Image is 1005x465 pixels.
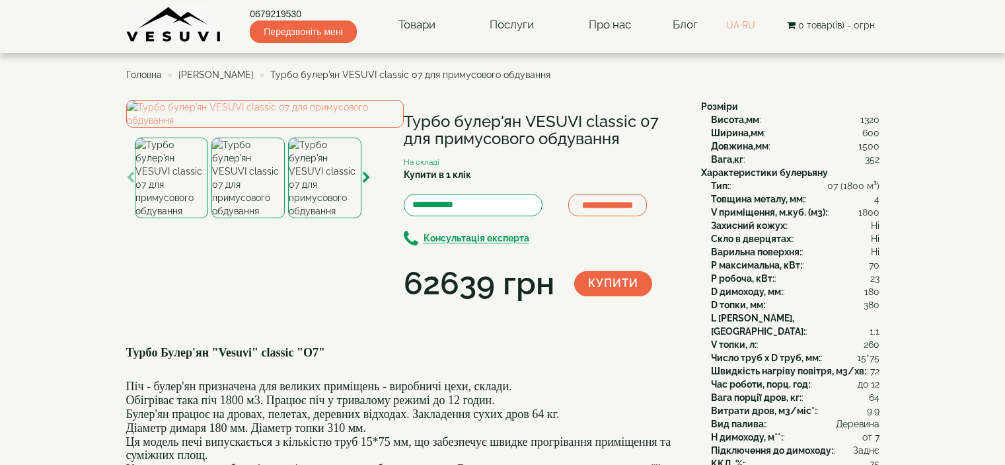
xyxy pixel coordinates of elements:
div: : [711,417,879,431]
b: D димоходу, мм: [711,286,783,297]
b: Витрати дров, м3/міс*: [711,405,817,416]
font: Булер'ян працює на дровах, пелетах, деревних відходах. Закладення сухих дров 64 кг. [126,407,560,421]
b: Швидкість нагріву повітря, м3/хв: [711,366,866,376]
b: P максимальна, кВт: [711,260,802,271]
span: 352 [865,153,879,166]
span: 72 [870,364,879,378]
span: 15*75 [857,351,879,364]
span: 600 [862,126,879,140]
span: 1320 [860,113,879,126]
b: Час роботи, порц. год: [711,379,810,390]
span: от 7 [862,431,879,444]
a: RU [742,20,755,30]
span: Деревина [836,417,879,431]
span: 07 (1800 м³) [827,179,879,192]
div: : [711,192,879,206]
div: : [711,153,879,166]
span: Турбо булер'ян VESUVI classic 07 для примусового обдування [270,69,550,80]
div: : [711,245,879,259]
div: : [711,179,879,192]
img: Турбо булер'ян VESUVI classic 07 для примусового обдування [288,138,361,218]
span: 23 [870,272,879,285]
div: : [711,431,879,444]
div: : [711,259,879,272]
div: : [711,444,879,457]
span: 1500 [858,140,879,153]
span: Заднє [853,444,879,457]
span: 1800 [858,206,879,219]
div: : [711,219,879,232]
div: : [711,126,879,140]
span: 260 [864,338,879,351]
span: 0 товар(ів) - 0грн [798,20,875,30]
div: : [711,140,879,153]
img: Турбо булер'ян VESUVI classic 07 для примусового обдування [135,138,208,218]
div: : [711,285,879,298]
a: 0679219530 [250,7,356,21]
b: D топки, мм: [711,300,765,310]
b: Підключення до димоходу: [711,445,833,456]
div: : [711,378,879,391]
font: Обігріває така піч 1800 м3. Працює піч у тривалому режимі до 12 годин. [126,394,495,407]
div: : [711,391,879,404]
small: На складі [404,157,439,167]
h1: Турбо булер'ян VESUVI classic 07 для примусового обдування [404,113,681,148]
span: 1.1 [870,325,879,338]
a: [PERSON_NAME] [178,69,254,80]
span: 70 [869,259,879,272]
span: 180 [864,285,879,298]
span: до 12 [858,378,879,391]
img: Турбо булер'ян VESUVI classic 07 для примусового обдування [126,100,404,128]
div: : [711,404,879,417]
a: UA [726,20,739,30]
img: Турбо булер'ян VESUVI classic 07 для примусового обдування [211,138,285,218]
b: Консультація експерта [424,233,529,244]
span: Ні [871,245,879,259]
div: : [711,206,879,219]
div: : [711,312,879,338]
b: Турбо Булер'ян "Vesuvi" classic "О7" [126,346,325,359]
div: : [711,364,879,378]
span: 64 [869,391,879,404]
div: 62639 грн [404,261,554,306]
div: : [711,272,879,285]
b: Тип: [711,181,729,191]
b: Вид палива: [711,419,766,429]
b: H димоходу, м**: [711,432,783,443]
img: content [126,7,222,43]
span: 9.9 [867,404,879,417]
b: Скло в дверцятах: [711,233,793,244]
font: Піч - булер'ян призначена для великих приміщень - виробничі цехи, склади. [126,380,512,393]
b: Характеристики булерьяну [701,167,828,178]
button: 0 товар(ів) - 0грн [783,18,879,32]
div: : [711,232,879,245]
b: Висота,мм [711,114,759,125]
label: Купити в 1 клік [404,168,471,181]
font: Ця модель печі випускається з кількістю труб 15*75 мм, що забезпечує швидке прогрівання приміщенн... [126,435,671,462]
a: Послуги [476,10,547,40]
b: P робоча, кВт: [711,273,774,284]
a: Блог [673,18,698,31]
b: Довжина,мм [711,141,768,151]
b: Число труб x D труб, мм: [711,353,821,363]
button: Купити [574,271,652,296]
span: Передзвоніть мені [250,21,356,43]
b: V приміщення, м.куб. (м3): [711,207,827,218]
b: Варильна поверхня: [711,247,801,257]
b: Захисний кожух: [711,220,787,231]
font: Діаметр димаря 180 мм. Діаметр топки 310 мм. [126,421,367,435]
div: : [711,298,879,312]
div: : [711,338,879,351]
a: Головна [126,69,162,80]
span: Ні [871,232,879,245]
div: : [711,351,879,364]
span: 4 [874,192,879,206]
span: 380 [864,298,879,312]
b: Ширина,мм [711,128,764,138]
div: : [711,113,879,126]
span: Ні [871,219,879,232]
b: Вага,кг [711,154,743,165]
